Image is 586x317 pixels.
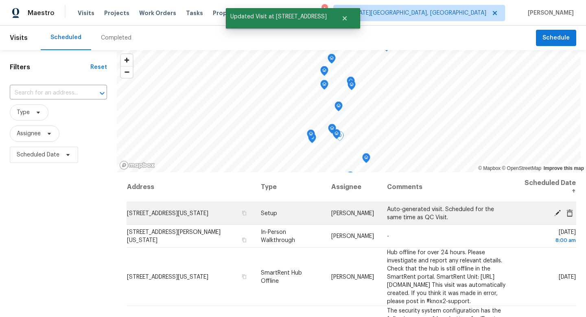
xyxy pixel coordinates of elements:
[320,66,328,79] div: Map marker
[17,151,59,159] span: Scheduled Date
[325,172,380,202] th: Assignee
[261,211,277,216] span: Setup
[241,273,248,280] button: Copy Address
[121,66,133,78] button: Zoom out
[261,270,302,284] span: SmartRent Hub Offline
[17,108,30,117] span: Type
[332,129,341,142] div: Map marker
[10,63,90,71] h1: Filters
[502,165,541,171] a: OpenStreetMap
[254,172,325,202] th: Type
[213,9,245,17] span: Properties
[335,101,343,114] div: Map marker
[10,87,84,99] input: Search for an address...
[559,274,576,280] span: [DATE]
[241,209,248,217] button: Copy Address
[96,88,108,99] button: Open
[328,124,336,136] div: Map marker
[478,165,501,171] a: Mapbox
[121,54,133,66] button: Zoom in
[564,209,576,216] span: Cancel
[331,274,374,280] span: [PERSON_NAME]
[536,30,576,46] button: Schedule
[117,50,581,172] canvas: Map
[119,161,155,170] a: Mapbox homepage
[50,33,81,42] div: Scheduled
[544,165,584,171] a: Improve this map
[78,9,94,17] span: Visits
[186,10,203,16] span: Tasks
[28,9,55,17] span: Maestro
[101,34,131,42] div: Completed
[139,9,176,17] span: Work Orders
[226,8,331,25] span: Updated Visit at [STREET_ADDRESS]
[127,172,254,202] th: Address
[348,80,356,93] div: Map marker
[542,33,570,43] span: Schedule
[551,209,564,216] span: Edit
[127,274,208,280] span: [STREET_ADDRESS][US_STATE]
[522,229,576,244] span: [DATE]
[10,29,28,47] span: Visits
[515,172,576,202] th: Scheduled Date ↑
[340,9,486,17] span: [US_STATE][GEOGRAPHIC_DATA], [GEOGRAPHIC_DATA]
[522,236,576,244] div: 8:00 am
[328,54,336,66] div: Map marker
[347,77,355,89] div: Map marker
[261,229,295,243] span: In-Person Walkthrough
[307,130,315,142] div: Map marker
[346,172,354,184] div: Map marker
[90,63,107,71] div: Reset
[127,211,208,216] span: [STREET_ADDRESS][US_STATE]
[362,153,370,166] div: Map marker
[241,236,248,244] button: Copy Address
[321,5,327,13] div: 4
[320,80,328,92] div: Map marker
[380,172,515,202] th: Comments
[387,233,389,239] span: -
[17,130,41,138] span: Assignee
[127,229,221,243] span: [STREET_ADDRESS][PERSON_NAME][US_STATE]
[387,249,505,304] span: Hub offline for over 24 hours. Please investigate and report any relevant details. Check that the...
[331,233,374,239] span: [PERSON_NAME]
[387,207,494,220] span: Auto-generated visit. Scheduled for the same time as QC Visit.
[331,10,358,26] button: Close
[331,211,374,216] span: [PERSON_NAME]
[525,9,574,17] span: [PERSON_NAME]
[104,9,129,17] span: Projects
